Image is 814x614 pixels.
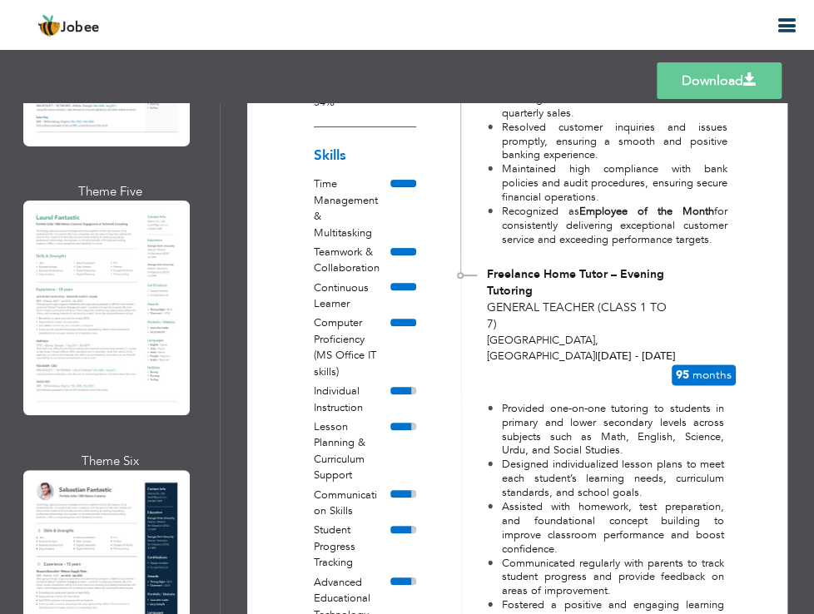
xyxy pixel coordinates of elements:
[314,280,390,313] div: Continuous Learner
[314,488,390,520] div: Communication Skills
[314,245,390,277] div: Teamwork & Collaboration
[27,183,193,201] div: Theme Five
[676,367,689,383] span: 95
[502,402,724,458] p: Provided one-on-one tutoring to students in primary and lower secondary levels across subjects su...
[502,205,727,247] p: Recognized as for consistently delivering exceptional customer service and exceeding performance ...
[314,95,335,110] span: 54%
[314,148,416,164] h3: Skills
[692,367,732,383] span: Months
[27,453,193,470] div: Theme Six
[61,22,100,35] span: Jobee
[502,557,724,599] p: Communicated regularly with parents to track student progress and provide feedback on areas of im...
[502,458,724,500] p: Designed individualized lesson plans to meet each student’s learning needs, curriculum standards,...
[314,315,390,380] div: Computer Proficiency (MS Office IT skills)
[595,349,598,364] span: |
[37,14,61,37] img: jobee.io
[487,266,664,299] span: Freelance Home Tutor – Evening Tutoring
[37,14,100,37] a: Jobee
[314,419,390,484] div: Lesson Planning & Curriculum Support
[595,333,598,348] span: ,
[314,176,390,241] div: Time Management & Multitasking
[502,162,727,205] p: Maintained high compliance with bank policies and audit procedures, ensuring secure financial ope...
[502,500,724,557] p: Assisted with homework, test preparation, and foundational concept building to improve classroom ...
[487,333,598,364] span: [GEOGRAPHIC_DATA] [GEOGRAPHIC_DATA]
[502,121,727,163] p: Resolved customer inquiries and issues promptly, ensuring a smooth and positive banking experience.
[657,62,782,99] a: Download
[487,300,667,332] span: General Teacher (Class 1 to 7)
[595,349,676,364] span: [DATE] - [DATE]
[579,204,714,219] strong: Employee of the Month
[314,522,390,572] div: Student Progress Tracking
[314,384,390,416] div: Individual Instruction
